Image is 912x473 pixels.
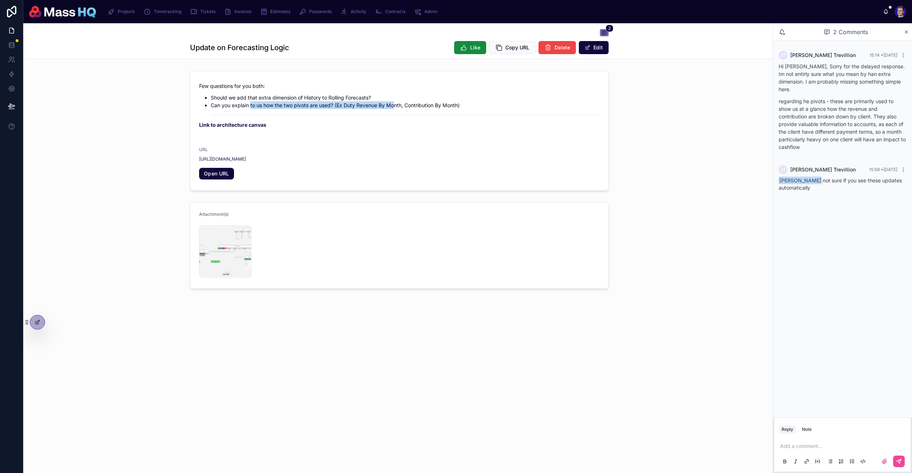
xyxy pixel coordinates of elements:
[869,167,897,172] span: 15:58 • [DATE]
[424,9,437,15] span: Admin
[412,5,443,18] a: Admin
[780,167,786,173] span: JT
[538,41,576,54] button: Delete
[200,9,215,15] span: Tickets
[154,9,181,15] span: Timetracking
[454,41,486,54] button: Like
[779,177,902,191] span: not sure if you see these updates automatically
[470,44,480,51] span: Like
[141,5,186,18] a: Timetracking
[780,52,786,58] span: JT
[199,122,266,128] a: Link to architecture canvas
[338,5,371,18] a: Activity
[234,9,251,15] span: Invoices
[199,168,234,179] a: Open URL
[199,82,600,90] p: Few questions for you both:
[199,156,246,162] a: [URL][DOMAIN_NAME]
[385,9,405,15] span: Contracts
[309,9,332,15] span: Passwords
[351,9,366,15] span: Activity
[29,6,96,17] img: App logo
[790,52,856,59] span: [PERSON_NAME] Trevillion
[297,5,337,18] a: Passwords
[779,62,906,93] p: Hi [PERSON_NAME], Sorry for the delayed response. Im not entirly sure what you mean by han extra ...
[799,425,815,434] button: Note
[270,9,290,15] span: Estimates
[102,4,883,20] div: scrollable content
[833,28,868,36] span: 2 Comments
[606,25,613,32] span: 2
[489,41,536,54] button: Copy URL
[779,177,822,184] span: [PERSON_NAME]
[790,166,856,173] span: [PERSON_NAME] Trevillion
[188,5,221,18] a: Tickets
[199,147,208,152] span: URL
[199,211,229,217] span: Attachment(s)
[118,9,135,15] span: Projects
[211,94,600,101] li: Should we add that extra dimension of History to Rolling Forecasts?
[190,43,289,53] h1: Update on Forecasting Logic
[600,29,609,38] button: 2
[505,44,529,51] span: Copy URL
[779,425,796,434] button: Reply
[258,5,295,18] a: Estimates
[373,5,411,18] a: Contracts
[554,44,570,51] span: Delete
[779,97,906,151] p: regarding he pivots - these are primarily used to show us at a glance how the revenue and contrib...
[222,5,257,18] a: Invoices
[802,426,812,432] div: Note
[869,52,897,58] span: 15:14 • [DATE]
[211,101,600,109] p: Can you explain to us how the two pivots are used? (Ex Duty Revenue By Month, Contribution By Month)
[105,5,140,18] a: Projects
[579,41,609,54] button: Edit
